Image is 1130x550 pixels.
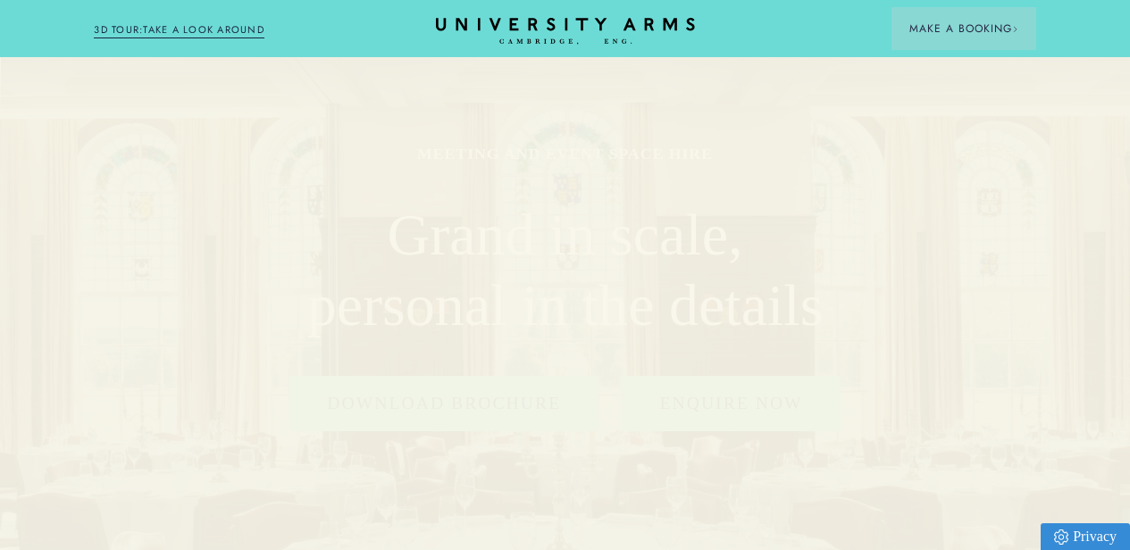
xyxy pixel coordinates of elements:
[622,376,840,431] a: Enquire Now
[282,143,848,164] h1: MEETING AND EVENT SPACE HIRE
[436,18,695,46] a: Home
[1012,26,1018,32] img: Arrow icon
[289,376,598,431] a: Download Brochure
[1041,523,1130,550] a: Privacy
[891,7,1036,50] button: Make a BookingArrow icon
[94,22,264,38] a: 3D TOUR:TAKE A LOOK AROUND
[909,21,1018,37] span: Make a Booking
[1054,529,1068,545] img: Privacy
[282,200,848,340] h2: Grand in scale, personal in the details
